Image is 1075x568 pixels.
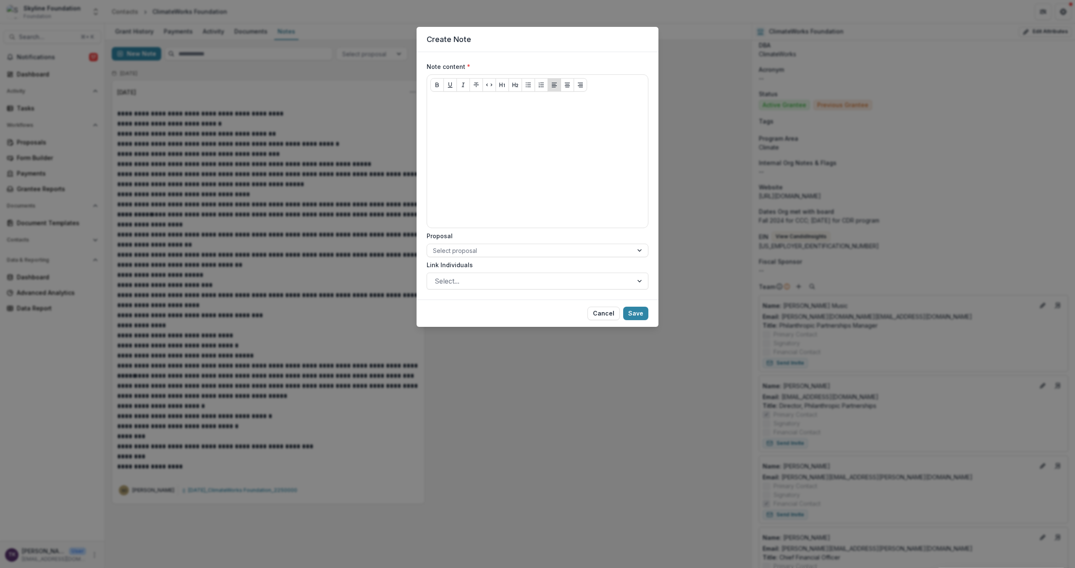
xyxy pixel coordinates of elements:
button: Bold [430,78,444,92]
button: Ordered List [535,78,548,92]
button: Heading 1 [496,78,509,92]
label: Link Individuals [427,260,643,269]
button: Align Center [561,78,574,92]
button: Cancel [587,307,620,320]
button: Heading 2 [509,78,522,92]
header: Create Note [417,27,658,52]
button: Bullet List [522,78,535,92]
label: Note content [427,62,643,71]
button: Align Left [548,78,561,92]
button: Strike [469,78,483,92]
button: Save [623,307,648,320]
button: Code [482,78,496,92]
button: Italicize [456,78,470,92]
label: Proposal [427,231,643,240]
button: Align Right [574,78,587,92]
button: Underline [443,78,457,92]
